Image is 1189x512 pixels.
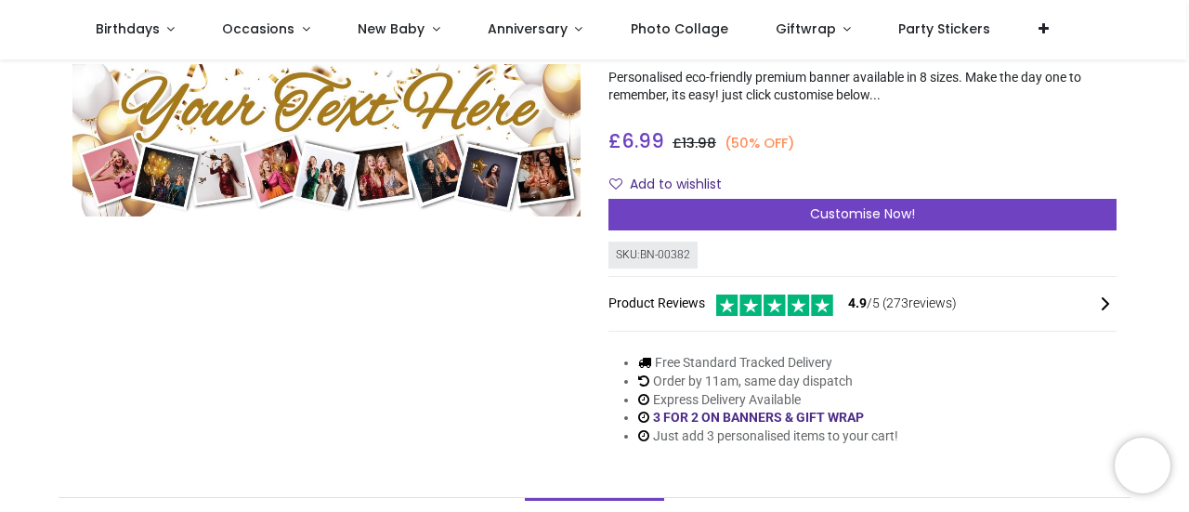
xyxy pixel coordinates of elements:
[96,20,160,38] span: Birthdays
[608,69,1117,105] p: Personalised eco-friendly premium banner available in 8 sizes. Make the day one to remember, its ...
[776,20,836,38] span: Giftwrap
[1115,438,1170,493] iframe: Brevo live chat
[222,20,294,38] span: Occasions
[673,134,716,152] span: £
[608,242,698,269] div: SKU: BN-00382
[848,295,957,313] span: /5 ( 273 reviews)
[608,292,1117,317] div: Product Reviews
[609,177,622,190] i: Add to wishlist
[638,427,898,446] li: Just add 3 personalised items to your cart!
[621,127,664,154] span: 6.99
[72,64,581,217] img: Personalised Happy Birthday Banner - Gold Balloons - 9 Photo Upload
[608,169,738,201] button: Add to wishlistAdd to wishlist
[898,20,990,38] span: Party Stickers
[358,20,425,38] span: New Baby
[638,391,898,410] li: Express Delivery Available
[810,204,915,223] span: Customise Now!
[631,20,728,38] span: Photo Collage
[848,295,867,310] span: 4.9
[653,410,864,425] a: 3 FOR 2 ON BANNERS & GIFT WRAP
[608,127,664,154] span: £
[725,134,795,153] small: (50% OFF)
[488,20,568,38] span: Anniversary
[682,134,716,152] span: 13.98
[638,354,898,373] li: Free Standard Tracked Delivery
[638,373,898,391] li: Order by 11am, same day dispatch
